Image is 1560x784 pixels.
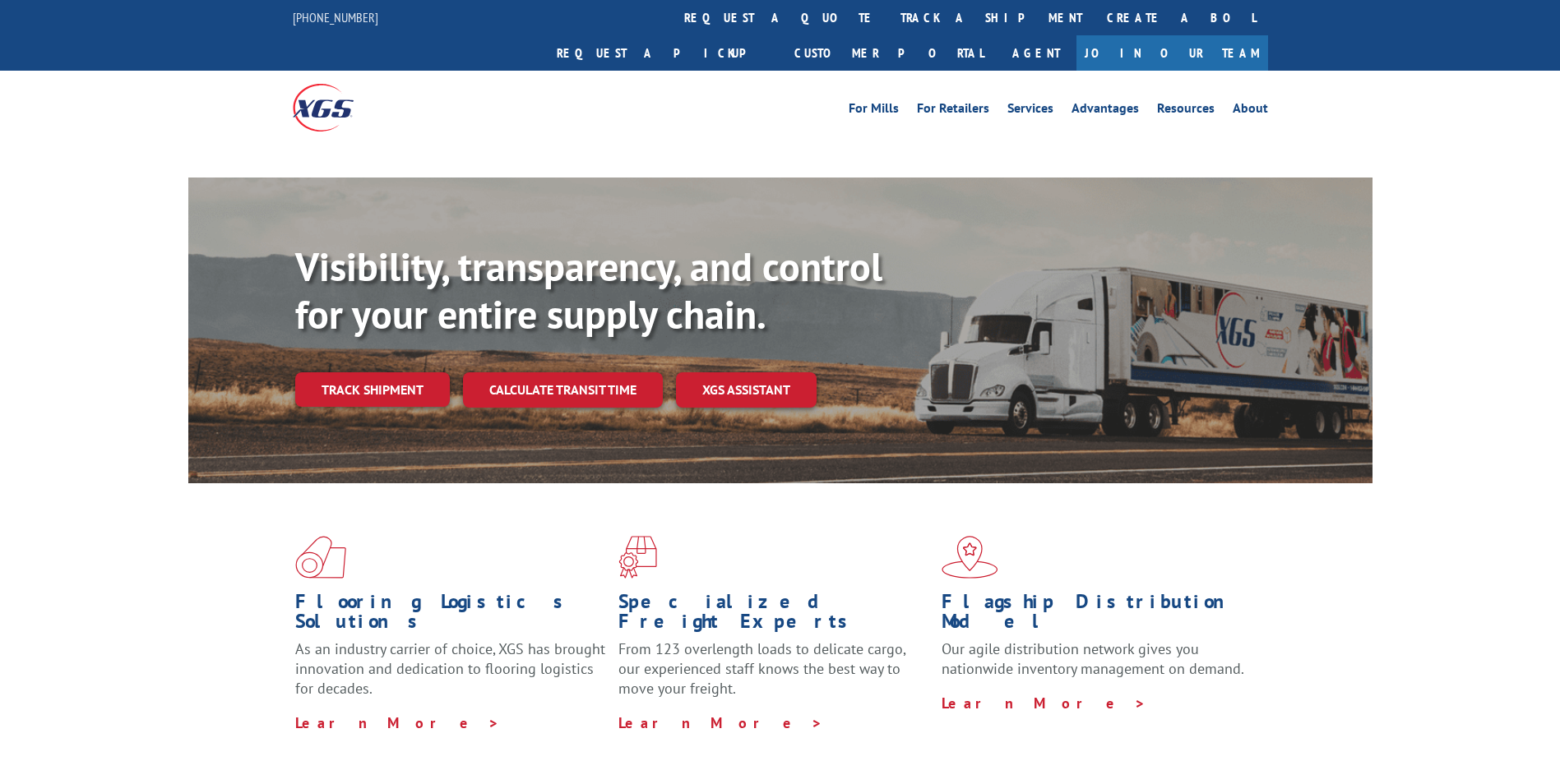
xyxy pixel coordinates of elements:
a: Learn More > [942,694,1146,713]
a: Calculate transit time [463,372,663,408]
a: Customer Portal [782,35,996,71]
a: Join Our Team [1076,35,1268,71]
a: [PHONE_NUMBER] [293,9,378,25]
a: Advantages [1072,102,1139,120]
a: Request a pickup [544,35,782,71]
a: Services [1007,102,1053,120]
img: xgs-icon-total-supply-chain-intelligence-red [295,536,346,579]
a: For Mills [849,102,899,120]
b: Visibility, transparency, and control for your entire supply chain. [295,241,882,339]
img: xgs-icon-focused-on-flooring-red [618,536,657,579]
span: As an industry carrier of choice, XGS has brought innovation and dedication to flooring logistics... [295,639,605,698]
a: Resources [1157,102,1215,120]
h1: Flooring Logistics Solutions [295,592,606,639]
a: About [1233,102,1268,120]
h1: Specialized Freight Experts [618,592,929,639]
p: From 123 overlength loads to delicate cargo, our experienced staff knows the best way to move you... [618,639,929,713]
a: For Retailers [917,102,989,120]
a: Agent [996,35,1076,71]
a: Track shipment [295,372,450,407]
a: Learn More > [295,713,500,732]
a: XGS ASSISTANT [676,372,817,408]
a: Learn More > [618,713,823,732]
img: xgs-icon-flagship-distribution-model-red [942,536,998,579]
h1: Flagship Distribution Model [942,592,1252,639]
span: Our agile distribution network gives you nationwide inventory management on demand. [942,639,1244,678]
